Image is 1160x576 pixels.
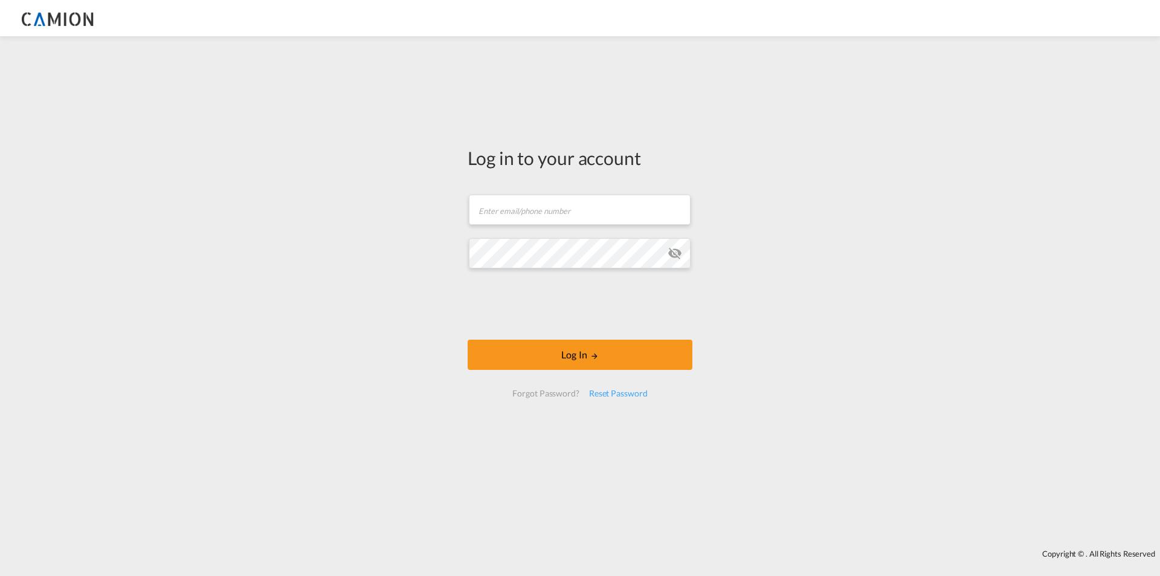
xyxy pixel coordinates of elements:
[668,246,682,260] md-icon: icon-eye-off
[468,340,692,370] button: LOGIN
[469,195,691,225] input: Enter email/phone number
[18,5,100,32] img: 05c02a603cfc11efa1b81fce21b124fa.png
[488,280,672,328] iframe: reCAPTCHA
[584,383,652,404] div: Reset Password
[507,383,584,404] div: Forgot Password?
[468,145,692,170] div: Log in to your account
